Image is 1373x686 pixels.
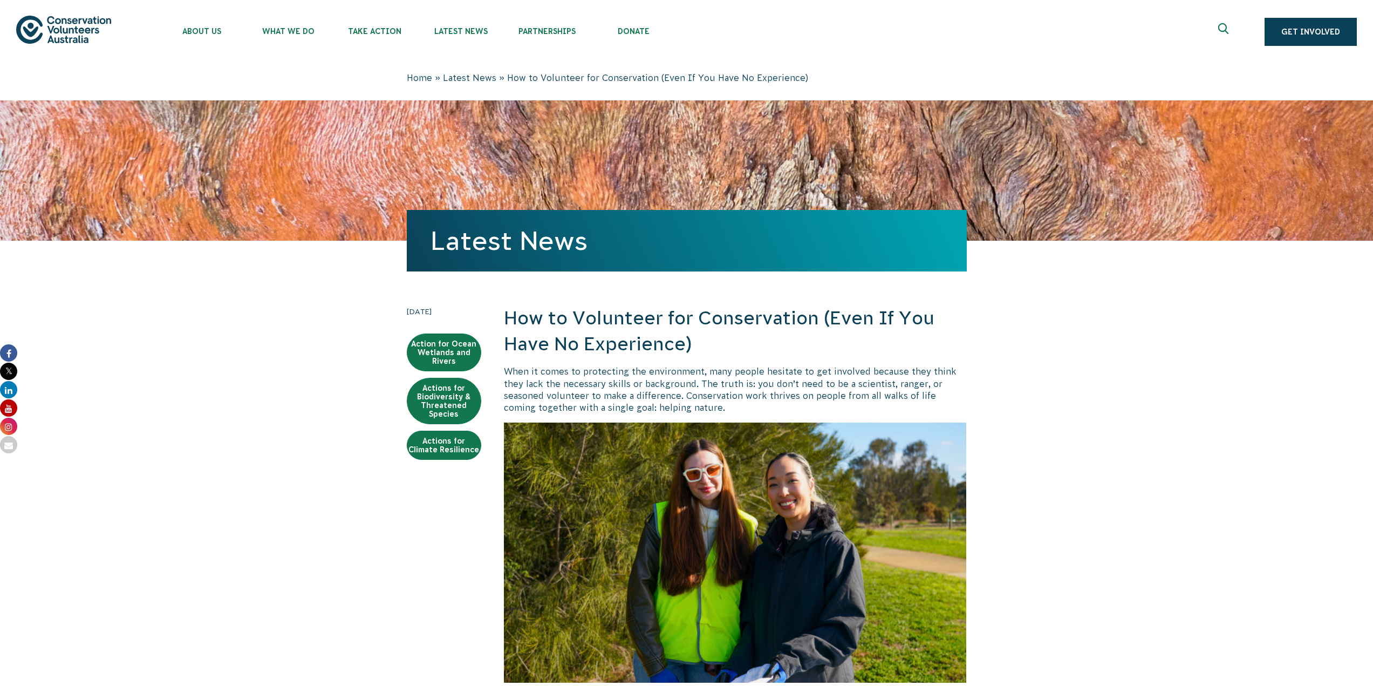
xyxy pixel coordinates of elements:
[507,73,808,83] span: How to Volunteer for Conservation (Even If You Have No Experience)
[16,16,111,43] img: logo.svg
[431,226,588,255] a: Latest News
[435,73,440,83] span: »
[1218,23,1232,40] span: Expand search box
[504,305,967,357] h2: How to Volunteer for Conservation (Even If You Have No Experience)
[407,431,481,460] a: Actions for Climate Resilience
[407,334,481,371] a: Action for Ocean Wetlands and Rivers
[407,378,481,424] a: Actions for Biodiversity & Threatened Species
[1212,19,1238,45] button: Expand search box Close search box
[159,27,245,36] span: About Us
[499,73,504,83] span: »
[443,73,496,83] a: Latest News
[504,27,590,36] span: Partnerships
[418,27,504,36] span: Latest News
[504,365,967,414] p: When it comes to protecting the environment, many people hesitate to get involved because they th...
[590,27,677,36] span: Donate
[245,27,331,36] span: What We Do
[407,73,432,83] a: Home
[331,27,418,36] span: Take Action
[407,305,481,317] time: [DATE]
[1265,18,1357,46] a: Get Involved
